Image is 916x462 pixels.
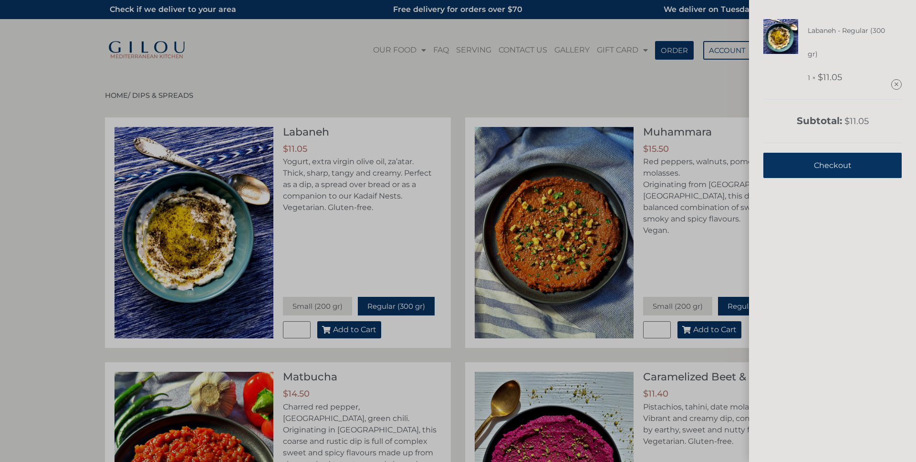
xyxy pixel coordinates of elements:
[844,116,869,126] bdi: 11.05
[818,72,842,83] bdi: 11.05
[844,116,850,126] span: $
[763,153,902,178] a: Checkout
[818,72,823,83] span: $
[797,115,842,126] strong: Subtotal:
[808,73,816,82] span: 1 ×
[814,154,852,177] span: Checkout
